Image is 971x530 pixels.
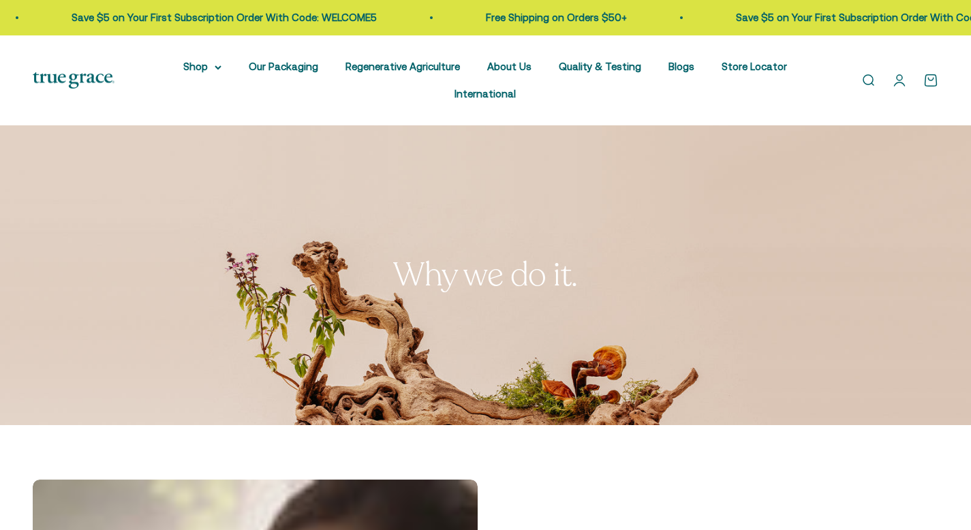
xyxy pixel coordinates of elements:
summary: Shop [183,59,221,75]
a: Free Shipping on Orders $50+ [399,12,540,23]
a: International [454,88,516,99]
p: Save $5 on Your First Subscription Order With Code: WELCOME5 [649,10,955,26]
a: Store Locator [722,61,787,72]
a: About Us [487,61,531,72]
a: Regenerative Agriculture [345,61,460,72]
split-lines: Why we do it. [393,253,578,297]
a: Our Packaging [249,61,318,72]
a: Quality & Testing [559,61,641,72]
a: Blogs [668,61,694,72]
